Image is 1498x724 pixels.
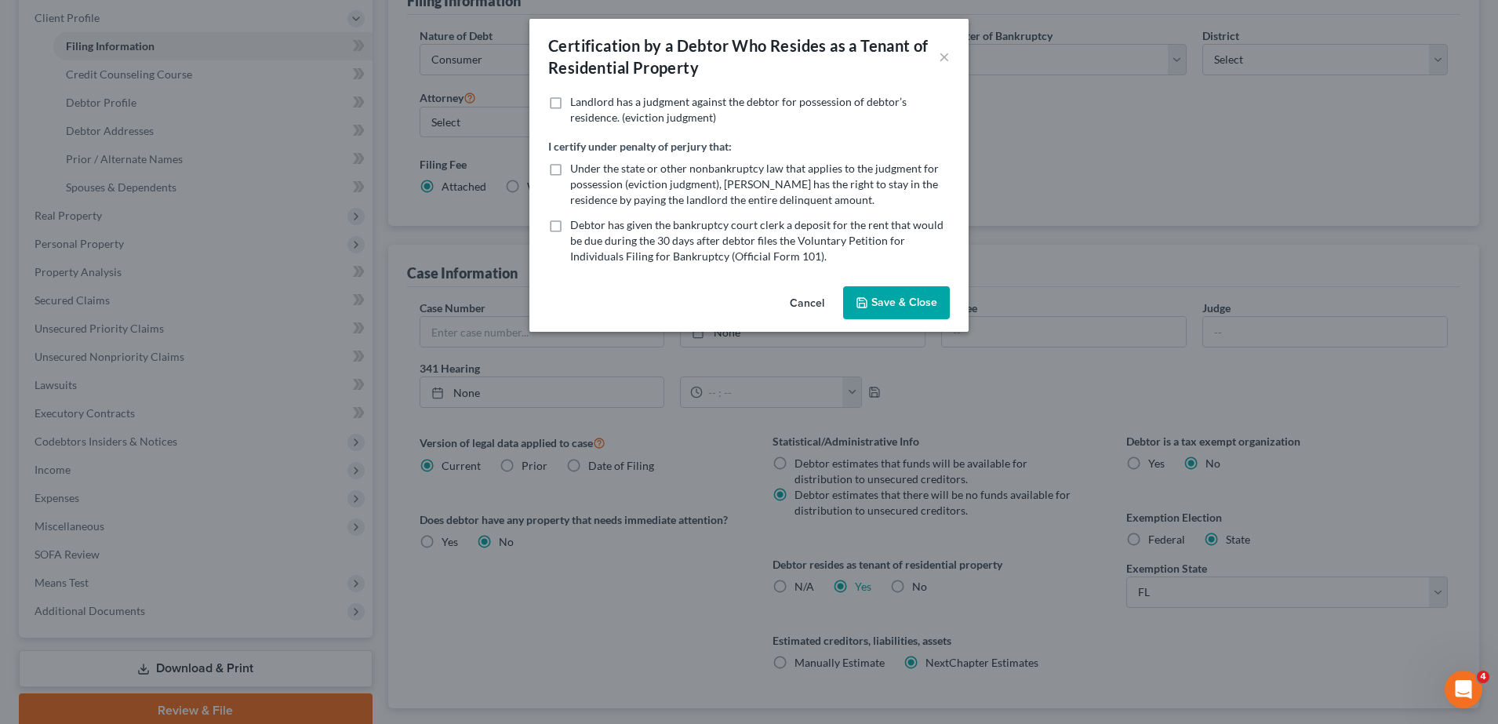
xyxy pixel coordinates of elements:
button: Save & Close [843,286,950,319]
label: I certify under penalty of perjury that: [548,138,732,155]
span: Under the state or other nonbankruptcy law that applies to the judgment for possession (eviction ... [570,162,939,206]
iframe: Intercom live chat [1445,671,1482,708]
button: × [939,47,950,66]
span: Landlord has a judgment against the debtor for possession of debtor’s residence. (eviction judgment) [570,95,907,124]
span: 4 [1477,671,1489,683]
span: Debtor has given the bankruptcy court clerk a deposit for the rent that would be due during the 3... [570,218,944,263]
div: Certification by a Debtor Who Resides as a Tenant of Residential Property [548,35,939,78]
button: Cancel [777,288,837,319]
